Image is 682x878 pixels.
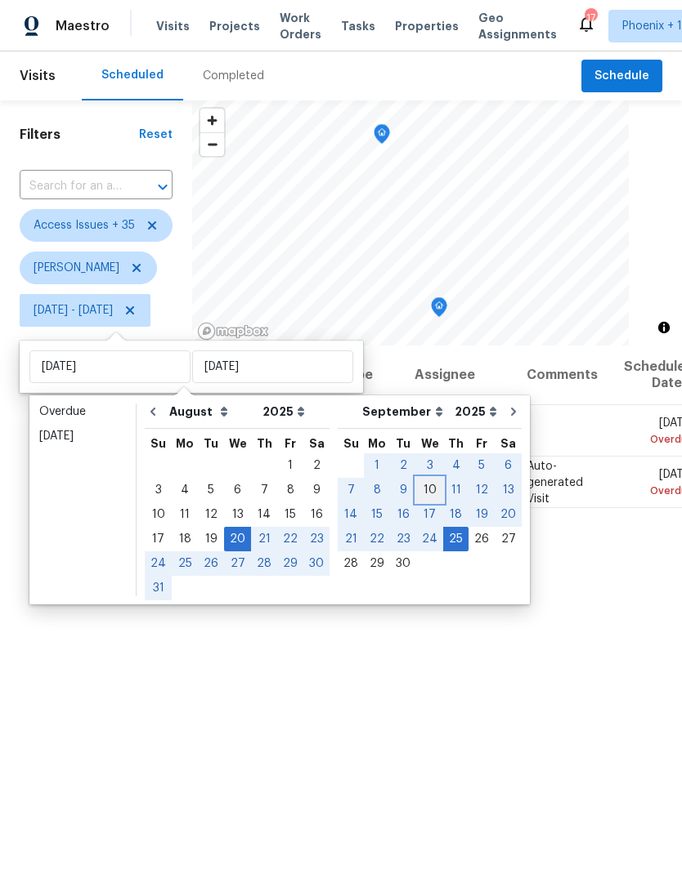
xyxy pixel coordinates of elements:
[443,479,469,501] div: 11
[224,551,251,576] div: Wed Aug 27 2025
[364,454,390,477] div: 1
[303,502,330,527] div: Sat Aug 16 2025
[204,438,218,449] abbr: Tuesday
[56,18,110,34] span: Maestro
[448,438,464,449] abbr: Thursday
[251,552,277,575] div: 28
[364,502,390,527] div: Mon Sep 15 2025
[374,124,390,149] div: Map marker
[258,399,309,424] select: Year
[200,109,224,132] span: Zoom in
[251,479,277,501] div: 7
[257,438,272,449] abbr: Thursday
[39,428,126,444] div: [DATE]
[209,18,260,34] span: Projects
[443,502,469,527] div: Thu Sep 18 2025
[416,453,443,478] div: Wed Sep 03 2025
[145,503,172,526] div: 10
[390,551,416,576] div: Tue Sep 30 2025
[280,10,321,42] span: Work Orders
[203,68,264,84] div: Completed
[303,478,330,502] div: Sat Aug 09 2025
[364,453,390,478] div: Mon Sep 01 2025
[172,552,198,575] div: 25
[145,577,172,599] div: 31
[395,18,459,34] span: Properties
[303,479,330,501] div: 9
[416,479,443,501] div: 10
[390,503,416,526] div: 16
[469,478,495,502] div: Fri Sep 12 2025
[277,527,303,551] div: Fri Aug 22 2025
[390,454,416,477] div: 2
[303,453,330,478] div: Sat Aug 02 2025
[285,438,296,449] abbr: Friday
[364,552,390,575] div: 29
[165,399,258,424] select: Month
[303,551,330,576] div: Sat Aug 30 2025
[338,503,364,526] div: 14
[421,438,439,449] abbr: Wednesday
[277,551,303,576] div: Fri Aug 29 2025
[476,438,487,449] abbr: Friday
[224,479,251,501] div: 6
[416,527,443,551] div: Wed Sep 24 2025
[150,438,166,449] abbr: Sunday
[495,478,522,502] div: Sat Sep 13 2025
[139,127,173,143] div: Reset
[172,479,198,501] div: 4
[416,528,443,550] div: 24
[141,395,165,428] button: Go to previous month
[251,478,277,502] div: Thu Aug 07 2025
[581,60,662,93] button: Schedule
[303,552,330,575] div: 30
[176,438,194,449] abbr: Monday
[364,503,390,526] div: 15
[469,502,495,527] div: Fri Sep 19 2025
[416,503,443,526] div: 17
[145,551,172,576] div: Sun Aug 24 2025
[338,527,364,551] div: Sun Sep 21 2025
[390,552,416,575] div: 30
[172,502,198,527] div: Mon Aug 11 2025
[198,478,224,502] div: Tue Aug 05 2025
[277,503,303,526] div: 15
[659,319,669,336] span: Toggle attribution
[172,503,198,526] div: 11
[416,454,443,477] div: 3
[224,552,251,575] div: 27
[34,302,113,319] span: [DATE] - [DATE]
[200,133,224,156] span: Zoom out
[390,453,416,478] div: Tue Sep 02 2025
[495,479,522,501] div: 13
[101,67,164,83] div: Scheduled
[145,479,172,501] div: 3
[443,454,469,477] div: 4
[229,438,247,449] abbr: Wednesday
[20,127,139,143] h1: Filters
[469,527,495,551] div: Fri Sep 26 2025
[198,503,224,526] div: 12
[172,527,198,551] div: Mon Aug 18 2025
[338,551,364,576] div: Sun Sep 28 2025
[338,479,364,501] div: 7
[364,527,390,551] div: Mon Sep 22 2025
[527,460,583,504] span: Auto-generated Visit
[451,399,501,424] select: Year
[303,503,330,526] div: 16
[200,132,224,156] button: Zoom out
[495,454,522,477] div: 6
[443,503,469,526] div: 18
[192,100,629,345] canvas: Map
[251,528,277,550] div: 21
[500,438,516,449] abbr: Saturday
[145,552,172,575] div: 24
[368,438,386,449] abbr: Monday
[145,528,172,550] div: 17
[251,527,277,551] div: Thu Aug 21 2025
[198,528,224,550] div: 19
[145,527,172,551] div: Sun Aug 17 2025
[338,552,364,575] div: 28
[151,176,174,198] button: Open
[224,503,251,526] div: 13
